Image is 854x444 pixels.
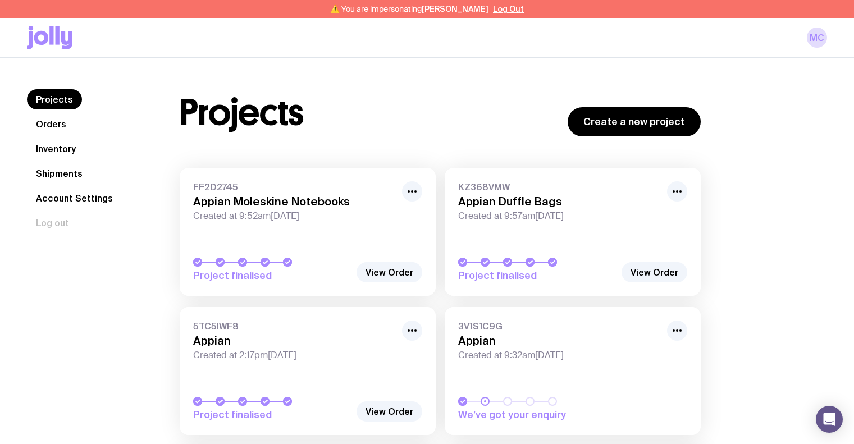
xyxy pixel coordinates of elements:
span: Project finalised [193,408,350,422]
h1: Projects [180,95,304,131]
a: MC [807,28,827,48]
span: We’ve got your enquiry [458,408,615,422]
a: Orders [27,114,75,134]
a: View Order [357,262,422,282]
a: KZ368VMWAppian Duffle BagsCreated at 9:57am[DATE]Project finalised [445,168,701,296]
span: Created at 9:57am[DATE] [458,210,660,222]
a: Shipments [27,163,92,184]
a: View Order [357,401,422,422]
a: FF2D2745Appian Moleskine NotebooksCreated at 9:52am[DATE]Project finalised [180,168,436,296]
span: 3V1S1C9G [458,321,660,332]
a: View Order [622,262,687,282]
span: Created at 9:52am[DATE] [193,210,395,222]
a: 3V1S1C9GAppianCreated at 9:32am[DATE]We’ve got your enquiry [445,307,701,435]
span: [PERSON_NAME] [422,4,488,13]
a: 5TC5IWF8AppianCreated at 2:17pm[DATE]Project finalised [180,307,436,435]
h3: Appian Moleskine Notebooks [193,195,395,208]
div: Open Intercom Messenger [816,406,843,433]
a: Account Settings [27,188,122,208]
span: KZ368VMW [458,181,660,193]
span: Project finalised [193,269,350,282]
span: Created at 9:32am[DATE] [458,350,660,361]
button: Log out [27,213,78,233]
h3: Appian Duffle Bags [458,195,660,208]
button: Log Out [493,4,524,13]
span: Project finalised [458,269,615,282]
a: Projects [27,89,82,109]
h3: Appian [193,334,395,347]
span: ⚠️ You are impersonating [330,4,488,13]
span: FF2D2745 [193,181,395,193]
span: 5TC5IWF8 [193,321,395,332]
h3: Appian [458,334,660,347]
span: Created at 2:17pm[DATE] [193,350,395,361]
a: Create a new project [568,107,701,136]
a: Inventory [27,139,85,159]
